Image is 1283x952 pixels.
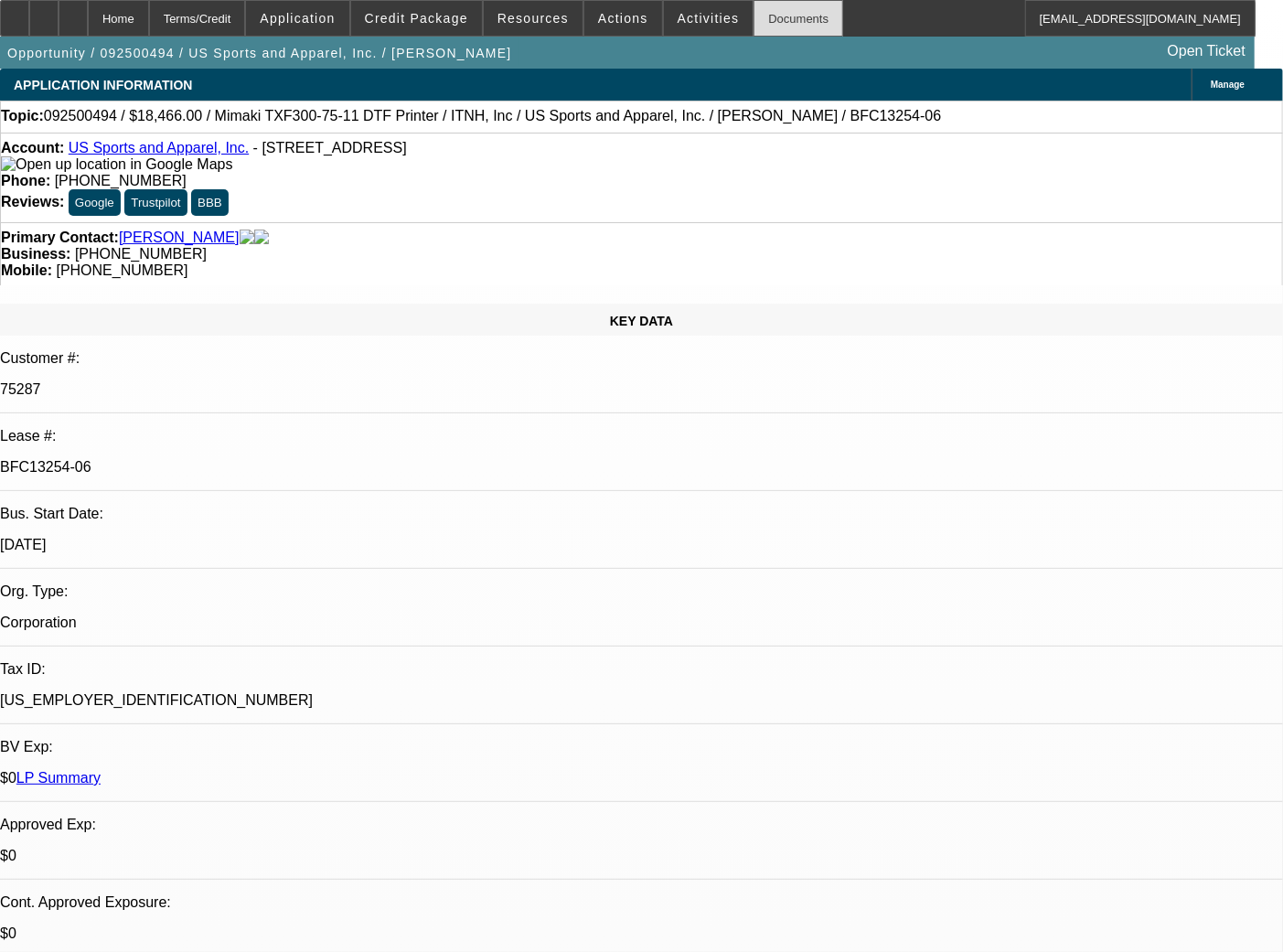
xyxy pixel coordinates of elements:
[664,1,754,36] button: Activities
[119,230,240,246] a: [PERSON_NAME]
[191,189,229,216] button: BBB
[1,230,119,246] strong: Primary Contact:
[678,11,740,26] span: Activities
[1,246,70,262] strong: Business:
[1,156,232,172] a: View Google Maps
[1160,36,1253,67] a: Open Ticket
[75,246,207,262] span: [PHONE_NUMBER]
[69,140,249,155] a: US Sports and Apparel, Inc.
[497,11,569,26] span: Resources
[1,262,52,278] strong: Mobile:
[69,189,121,216] button: Google
[351,1,482,36] button: Credit Package
[1,140,64,155] strong: Account:
[55,173,187,188] span: [PHONE_NUMBER]
[240,230,254,246] img: facebook-icon.png
[1,156,232,173] img: Open up location in Google Maps
[1211,80,1245,90] span: Manage
[14,78,192,92] span: APPLICATION INFORMATION
[1,173,50,188] strong: Phone:
[365,11,468,26] span: Credit Package
[16,770,101,786] a: LP Summary
[56,262,187,278] span: [PHONE_NUMBER]
[598,11,648,26] span: Actions
[44,108,942,124] span: 092500494 / $18,466.00 / Mimaki TXF300-75-11 DTF Printer / ITNH, Inc / US Sports and Apparel, Inc...
[253,140,407,155] span: - [STREET_ADDRESS]
[254,230,269,246] img: linkedin-icon.png
[260,11,335,26] span: Application
[246,1,348,36] button: Application
[124,189,187,216] button: Trustpilot
[484,1,583,36] button: Resources
[7,46,512,60] span: Opportunity / 092500494 / US Sports and Apparel, Inc. / [PERSON_NAME]
[1,194,64,209] strong: Reviews:
[1,108,44,124] strong: Topic:
[584,1,662,36] button: Actions
[610,314,673,328] span: KEY DATA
